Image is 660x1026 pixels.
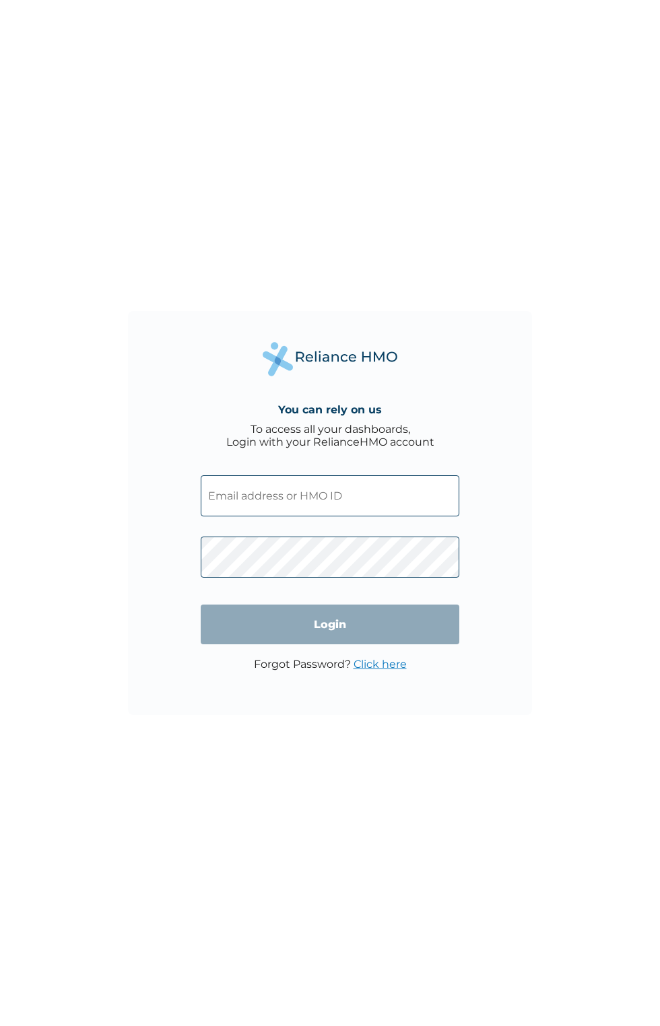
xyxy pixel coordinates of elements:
a: Click here [354,658,407,671]
div: To access all your dashboards, Login with your RelianceHMO account [226,423,434,448]
h4: You can rely on us [278,403,382,416]
input: Email address or HMO ID [201,475,459,516]
input: Login [201,605,459,644]
p: Forgot Password? [254,658,407,671]
img: Reliance Health's Logo [263,342,397,376]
